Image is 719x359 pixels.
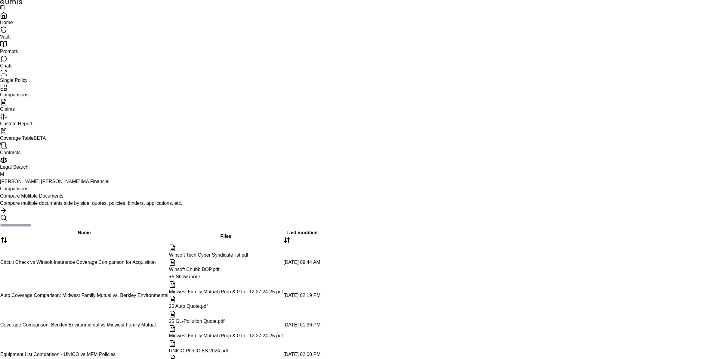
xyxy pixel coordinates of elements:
td: [DATE] 01:36 PM [283,310,321,340]
div: Last modified [283,229,320,244]
td: [DATE] 02:19 PM [283,281,321,310]
span: Auto Coverage Comparison: Midwest Family Mutual vs. Berkley Environmental [0,293,168,298]
span: Coverage Comparison: Berkley Environmental vs Midwest Family Mutual [0,322,156,327]
span: IMA Financial [81,179,110,184]
span: Midwest Family Mutual (Prop & GL) - 12.27.24-25.pdf [169,333,283,338]
span: Winsoft Chubb BOP.pdf [169,267,219,272]
span: Equipment List Comparison - UNICO vs MFM Policies [0,352,116,357]
td: [DATE] 09:44 AM [283,244,321,281]
button: +5 Show more [169,273,200,280]
span: 25 GL-Pollution Quote.pdf [169,319,224,324]
span: Winsoft Tech Cyber Syndicate list.pdf [169,252,248,258]
span: Circuit Check vs Winsoft Insurance Coverage Comparison for Acquisition [0,260,156,265]
span: UNICO POLICIES 2024.pdf [169,348,228,353]
div: Name [0,229,168,244]
span: 25 Auto Quote.pdf [169,304,208,309]
span: BETA [34,136,46,141]
span: Midwest Family Mutual (Prop & GL) - 12.27.24-25.pdf [169,289,283,294]
th: Files [168,229,283,244]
